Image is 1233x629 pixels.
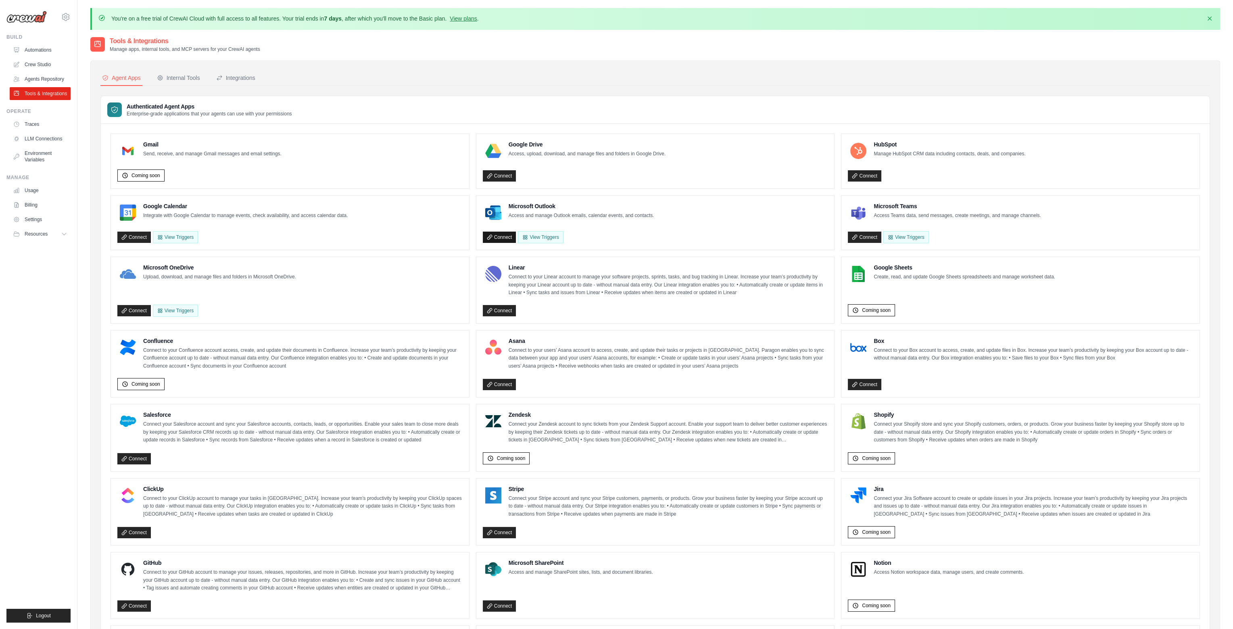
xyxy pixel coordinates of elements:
img: Gmail Logo [120,143,136,159]
span: Coming soon [497,455,526,462]
h4: Microsoft SharePoint [509,559,653,567]
h4: Google Calendar [143,202,348,210]
h4: Box [874,337,1193,345]
img: Stripe Logo [485,487,501,504]
p: Connect your Shopify store and sync your Shopify customers, orders, or products. Grow your busine... [874,420,1193,444]
p: Access and manage SharePoint sites, lists, and document libraries. [509,568,653,577]
h4: Zendesk [509,411,828,419]
: View Triggers [153,305,198,317]
img: Shopify Logo [850,413,866,429]
p: Access and manage Outlook emails, calendar events, and contacts. [509,212,654,220]
: View Triggers [883,231,928,243]
h4: Gmail [143,140,282,148]
img: Microsoft Outlook Logo [485,205,501,221]
div: Manage [6,174,71,181]
p: Access Teams data, send messages, create meetings, and manage channels. [874,212,1041,220]
h4: Confluence [143,337,463,345]
span: Coming soon [862,529,891,535]
span: Coming soon [862,602,891,609]
img: Salesforce Logo [120,413,136,429]
a: Agents Repository [10,73,71,86]
a: Environment Variables [10,147,71,166]
p: You're on a free trial of CrewAI Cloud with full access to all features. Your trial ends in , aft... [111,15,479,23]
button: Resources [10,228,71,240]
button: Internal Tools [155,71,202,86]
h4: Notion [874,559,1024,567]
p: Connect to your users’ Asana account to access, create, and update their tasks or projects in [GE... [509,347,828,370]
a: Automations [10,44,71,56]
a: Connect [848,232,881,243]
: View Triggers [518,231,563,243]
h4: Microsoft Teams [874,202,1041,210]
a: Connect [483,170,516,182]
strong: 7 days [324,15,342,22]
button: Logout [6,609,71,623]
button: Agent Apps [100,71,142,86]
h4: Linear [509,263,828,272]
a: Settings [10,213,71,226]
img: Linear Logo [485,266,501,282]
p: Connect to your GitHub account to manage your issues, releases, repositories, and more in GitHub.... [143,568,463,592]
img: Microsoft Teams Logo [850,205,866,221]
span: Coming soon [862,307,891,313]
a: Tools & Integrations [10,87,71,100]
p: Upload, download, and manage files and folders in Microsoft OneDrive. [143,273,296,281]
h4: Salesforce [143,411,463,419]
a: Connect [483,379,516,390]
a: Connect [848,379,881,390]
p: Connect your Jira Software account to create or update issues in your Jira projects. Increase you... [874,495,1193,518]
button: Integrations [215,71,257,86]
a: LLM Connections [10,132,71,145]
p: Enterprise-grade applications that your agents can use with your permissions [127,111,292,117]
h4: Microsoft OneDrive [143,263,296,272]
span: Coming soon [131,381,160,387]
img: Microsoft SharePoint Logo [485,561,501,577]
span: Logout [36,612,51,619]
div: Internal Tools [157,74,200,82]
h4: Jira [874,485,1193,493]
img: ClickUp Logo [120,487,136,504]
div: Agent Apps [102,74,141,82]
img: Google Drive Logo [485,143,501,159]
a: Connect [483,600,516,612]
h4: Shopify [874,411,1193,419]
h4: ClickUp [143,485,463,493]
h4: Asana [509,337,828,345]
span: Resources [25,231,48,237]
img: Microsoft OneDrive Logo [120,266,136,282]
p: Manage HubSpot CRM data including contacts, deals, and companies. [874,150,1025,158]
p: Access Notion workspace data, manage users, and create comments. [874,568,1024,577]
p: Connect your Stripe account and sync your Stripe customers, payments, or products. Grow your busi... [509,495,828,518]
span: Coming soon [131,172,160,179]
img: Notion Logo [850,561,866,577]
p: Connect your Salesforce account and sync your Salesforce accounts, contacts, leads, or opportunit... [143,420,463,444]
button: View Triggers [153,231,198,243]
p: Integrate with Google Calendar to manage events, check availability, and access calendar data. [143,212,348,220]
img: Zendesk Logo [485,413,501,429]
img: Logo [6,11,47,23]
a: Connect [117,453,151,464]
h3: Authenticated Agent Apps [127,102,292,111]
span: Coming soon [862,455,891,462]
a: Connect [117,527,151,538]
p: Create, read, and update Google Sheets spreadsheets and manage worksheet data. [874,273,1055,281]
img: HubSpot Logo [850,143,866,159]
p: Manage apps, internal tools, and MCP servers for your CrewAI agents [110,46,260,52]
a: Traces [10,118,71,131]
p: Connect your Zendesk account to sync tickets from your Zendesk Support account. Enable your suppo... [509,420,828,444]
h4: GitHub [143,559,463,567]
a: Connect [483,527,516,538]
p: Connect to your ClickUp account to manage your tasks in [GEOGRAPHIC_DATA]. Increase your team’s p... [143,495,463,518]
p: Connect to your Box account to access, create, and update files in Box. Increase your team’s prod... [874,347,1193,362]
div: Build [6,34,71,40]
h4: Google Drive [509,140,666,148]
img: Google Sheets Logo [850,266,866,282]
p: Access, upload, download, and manage files and folders in Google Drive. [509,150,666,158]
a: Connect [117,232,151,243]
h4: HubSpot [874,140,1025,148]
a: Usage [10,184,71,197]
p: Send, receive, and manage Gmail messages and email settings. [143,150,282,158]
div: Integrations [216,74,255,82]
img: Confluence Logo [120,339,136,355]
img: Jira Logo [850,487,866,504]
